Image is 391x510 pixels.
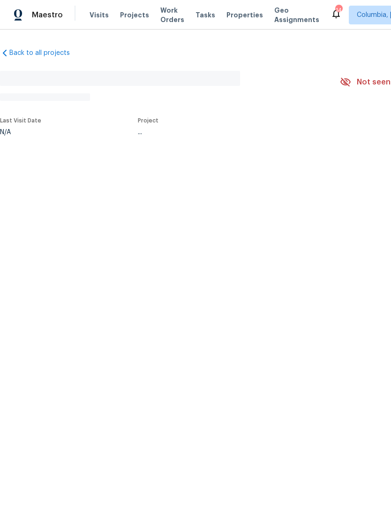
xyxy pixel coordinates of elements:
[90,10,109,20] span: Visits
[226,10,263,20] span: Properties
[195,12,215,18] span: Tasks
[138,129,318,136] div: ...
[160,6,184,24] span: Work Orders
[120,10,149,20] span: Projects
[138,118,158,123] span: Project
[32,10,63,20] span: Maestro
[274,6,319,24] span: Geo Assignments
[335,6,342,15] div: 14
